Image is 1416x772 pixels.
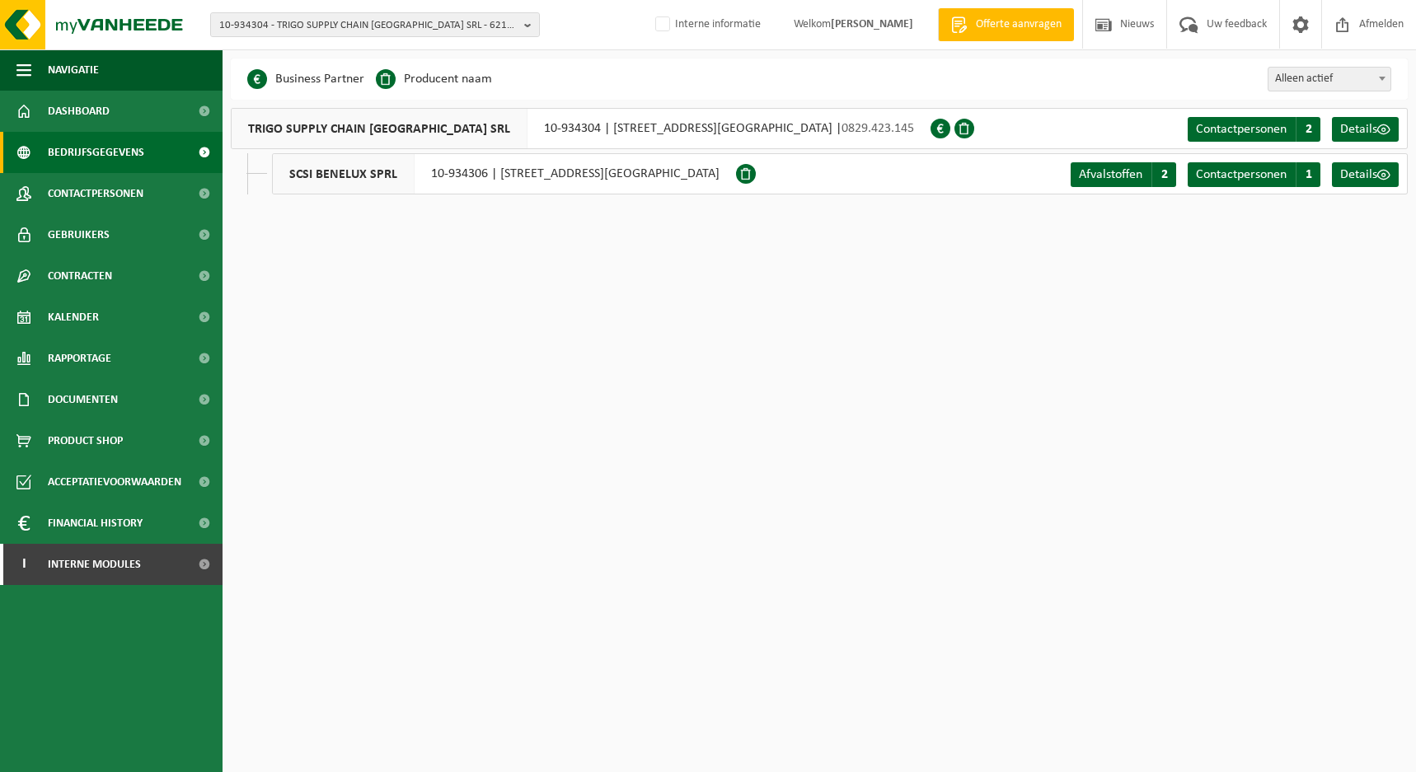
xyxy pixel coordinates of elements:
span: Rapportage [48,338,111,379]
span: Documenten [48,379,118,420]
span: Details [1340,123,1377,136]
div: 10-934304 | [STREET_ADDRESS][GEOGRAPHIC_DATA] | [231,108,931,149]
div: 10-934306 | [STREET_ADDRESS][GEOGRAPHIC_DATA] [272,153,736,194]
span: Contactpersonen [1196,123,1287,136]
span: Bedrijfsgegevens [48,132,144,173]
a: Contactpersonen 2 [1188,117,1320,142]
span: Afvalstoffen [1079,168,1142,181]
li: Business Partner [247,67,364,91]
span: Alleen actief [1268,67,1391,91]
span: Interne modules [48,544,141,585]
span: Kalender [48,297,99,338]
span: Navigatie [48,49,99,91]
strong: [PERSON_NAME] [831,18,913,30]
span: Gebruikers [48,214,110,255]
span: 1 [1296,162,1320,187]
a: Details [1332,162,1399,187]
span: Acceptatievoorwaarden [48,461,181,503]
span: Contracten [48,255,112,297]
label: Interne informatie [652,12,761,37]
span: TRIGO SUPPLY CHAIN [GEOGRAPHIC_DATA] SRL [232,109,527,148]
li: Producent naam [376,67,492,91]
span: 0829.423.145 [842,122,914,135]
span: SCSI BENELUX SPRL [273,154,415,194]
a: Contactpersonen 1 [1188,162,1320,187]
a: Details [1332,117,1399,142]
span: Details [1340,168,1377,181]
span: Contactpersonen [48,173,143,214]
span: Contactpersonen [1196,168,1287,181]
a: Offerte aanvragen [938,8,1074,41]
span: Dashboard [48,91,110,132]
span: 2 [1296,117,1320,142]
a: Afvalstoffen 2 [1071,162,1176,187]
span: Alleen actief [1268,68,1390,91]
span: I [16,544,31,585]
span: 2 [1151,162,1176,187]
span: 10-934304 - TRIGO SUPPLY CHAIN [GEOGRAPHIC_DATA] SRL - 6210 [GEOGRAPHIC_DATA], [STREET_ADDRESS] [219,13,518,38]
span: Financial History [48,503,143,544]
span: Offerte aanvragen [972,16,1066,33]
button: 10-934304 - TRIGO SUPPLY CHAIN [GEOGRAPHIC_DATA] SRL - 6210 [GEOGRAPHIC_DATA], [STREET_ADDRESS] [210,12,540,37]
span: Product Shop [48,420,123,461]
